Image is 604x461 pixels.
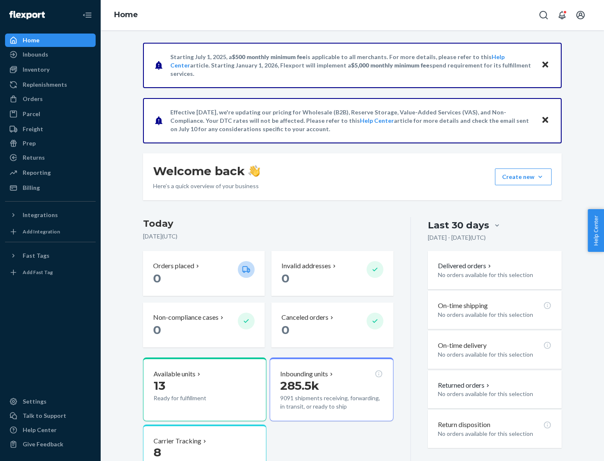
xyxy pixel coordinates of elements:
[153,313,219,322] p: Non-compliance cases
[438,301,488,311] p: On-time shipping
[23,440,63,448] div: Give Feedback
[281,313,328,322] p: Canceled orders
[5,438,96,451] button: Give Feedback
[5,137,96,150] a: Prep
[23,50,48,59] div: Inbounds
[5,395,96,408] a: Settings
[153,182,260,190] p: Here’s a quick overview of your business
[281,271,289,285] span: 0
[23,80,67,89] div: Replenishments
[23,95,43,103] div: Orders
[143,217,393,230] h3: Today
[232,53,306,60] span: $500 monthly minimum fee
[5,48,96,61] a: Inbounds
[280,378,319,393] span: 285.5k
[5,151,96,164] a: Returns
[280,369,328,379] p: Inbounding units
[281,261,331,271] p: Invalid addresses
[438,271,552,279] p: No orders available for this selection
[5,423,96,437] a: Help Center
[23,397,47,406] div: Settings
[5,166,96,179] a: Reporting
[360,117,394,124] a: Help Center
[170,108,533,133] p: Effective [DATE], we're updating our pricing for Wholesale (B2B), Reserve Storage, Value-Added Se...
[23,184,40,192] div: Billing
[351,62,430,69] span: $5,000 monthly minimum fee
[5,409,96,422] a: Talk to Support
[154,436,201,446] p: Carrier Tracking
[428,219,489,232] div: Last 30 days
[281,323,289,337] span: 0
[271,303,393,347] button: Canceled orders 0
[540,59,551,71] button: Close
[5,78,96,91] a: Replenishments
[114,10,138,19] a: Home
[554,7,570,23] button: Open notifications
[153,323,161,337] span: 0
[280,394,383,411] p: 9091 shipments receiving, forwarding, in transit, or ready to ship
[153,261,194,271] p: Orders placed
[23,153,45,162] div: Returns
[23,65,49,74] div: Inventory
[5,249,96,262] button: Fast Tags
[271,251,393,296] button: Invalid addresses 0
[154,445,161,459] span: 8
[438,420,490,430] p: Return disposition
[5,208,96,222] button: Integrations
[23,36,39,44] div: Home
[438,381,491,390] button: Returned orders
[438,261,493,271] button: Delivered orders
[153,271,161,285] span: 0
[23,426,57,434] div: Help Center
[5,107,96,121] a: Parcel
[540,114,551,127] button: Close
[79,7,96,23] button: Close Navigation
[143,251,265,296] button: Orders placed 0
[438,390,552,398] p: No orders available for this selection
[153,163,260,179] h1: Welcome back
[428,233,486,242] p: [DATE] - [DATE] ( UTC )
[535,7,552,23] button: Open Search Box
[23,125,43,133] div: Freight
[5,266,96,279] a: Add Fast Tag
[5,122,96,136] a: Freight
[154,369,195,379] p: Available units
[143,303,265,347] button: Non-compliance cases 0
[23,110,40,118] div: Parcel
[23,139,36,148] div: Prep
[23,269,53,276] div: Add Fast Tag
[5,63,96,76] a: Inventory
[5,92,96,106] a: Orders
[154,394,231,402] p: Ready for fulfillment
[495,168,552,185] button: Create new
[154,378,165,393] span: 13
[107,3,145,27] ol: breadcrumbs
[438,341,487,350] p: On-time delivery
[5,34,96,47] a: Home
[248,165,260,177] img: hand-wave emoji
[143,232,393,241] p: [DATE] ( UTC )
[588,209,604,252] button: Help Center
[270,357,393,421] button: Inbounding units285.5k9091 shipments receiving, forwarding, in transit, or ready to ship
[23,168,51,177] div: Reporting
[143,357,266,421] button: Available units13Ready for fulfillment
[5,225,96,238] a: Add Integration
[572,7,589,23] button: Open account menu
[23,228,60,235] div: Add Integration
[23,211,58,219] div: Integrations
[9,11,45,19] img: Flexport logo
[438,430,552,438] p: No orders available for this selection
[170,53,533,78] p: Starting July 1, 2025, a is applicable to all merchants. For more details, please refer to this a...
[23,412,66,420] div: Talk to Support
[5,181,96,194] a: Billing
[23,251,49,260] div: Fast Tags
[438,311,552,319] p: No orders available for this selection
[438,350,552,359] p: No orders available for this selection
